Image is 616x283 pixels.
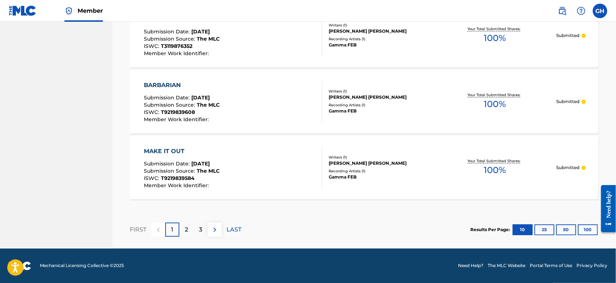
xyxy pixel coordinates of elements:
[329,37,433,42] div: Recording Artists ( 1 )
[130,136,599,200] a: MAKE IT OUTSubmission Date:[DATE]Submission Source:The MLCISWC:T9219839584Member Work Identifier:...
[555,4,570,18] a: Public Search
[197,168,220,175] span: The MLC
[144,116,211,123] span: Member Work Identifier :
[556,165,579,171] p: Submitted
[329,169,433,174] div: Recording Artists ( 1 )
[329,155,433,160] div: Writers ( 1 )
[596,180,616,238] iframe: Resource Center
[144,168,197,175] span: Submission Source :
[144,36,197,42] span: Submission Source :
[144,29,191,35] span: Submission Date :
[144,175,161,182] span: ISWC :
[329,174,433,181] div: Gamma FEB
[470,227,512,233] p: Results Per Page:
[144,81,220,90] div: BARBARIAN
[577,263,607,269] a: Privacy Policy
[144,50,211,57] span: Member Work Identifier :
[577,7,586,15] img: help
[329,103,433,108] div: Recording Artists ( 1 )
[171,226,174,234] p: 1
[556,225,576,235] button: 50
[329,108,433,115] div: Gamma FEB
[78,7,103,15] span: Member
[329,42,433,49] div: Gamma FEB
[484,98,506,111] span: 100 %
[144,182,211,189] span: Member Work Identifier :
[161,109,195,116] span: T9219839608
[144,109,161,116] span: ISWC :
[458,263,483,269] a: Need Help?
[226,226,241,234] p: LAST
[556,33,579,39] p: Submitted
[191,29,210,35] span: [DATE]
[144,102,197,108] span: Submission Source :
[144,43,161,50] span: ISWC :
[329,94,433,101] div: [PERSON_NAME] [PERSON_NAME]
[191,161,210,167] span: [DATE]
[64,7,73,15] img: Top Rightsholder
[329,28,433,35] div: [PERSON_NAME] [PERSON_NAME]
[144,95,191,101] span: Submission Date :
[558,7,567,15] img: search
[484,164,506,177] span: 100 %
[197,36,220,42] span: The MLC
[530,263,572,269] a: Portal Terms of Use
[9,262,31,270] img: logo
[211,226,219,234] img: right
[9,5,37,16] img: MLC Logo
[329,23,433,28] div: Writers ( 1 )
[40,263,124,269] span: Mechanical Licensing Collective © 2025
[130,226,146,234] p: FIRST
[130,70,599,134] a: BARBARIANSubmission Date:[DATE]Submission Source:The MLCISWC:T9219839608Member Work Identifier:Wr...
[329,160,433,167] div: [PERSON_NAME] [PERSON_NAME]
[467,159,522,164] p: Your Total Submitted Shares:
[191,95,210,101] span: [DATE]
[578,225,598,235] button: 100
[144,147,220,156] div: MAKE IT OUT
[574,4,588,18] div: Help
[593,4,607,18] div: User Menu
[556,99,579,105] p: Submitted
[513,225,533,235] button: 10
[161,175,195,182] span: T9219839584
[161,43,192,50] span: T3119876352
[185,226,188,234] p: 2
[130,4,599,67] a: WAKE EM UPSubmission Date:[DATE]Submission Source:The MLCISWC:T3119876352Member Work Identifier:W...
[467,26,522,32] p: Your Total Submitted Shares:
[488,263,525,269] a: The MLC Website
[329,89,433,94] div: Writers ( 1 )
[484,32,506,45] span: 100 %
[197,102,220,108] span: The MLC
[199,226,202,234] p: 3
[144,161,191,167] span: Submission Date :
[534,225,554,235] button: 25
[467,93,522,98] p: Your Total Submitted Shares:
